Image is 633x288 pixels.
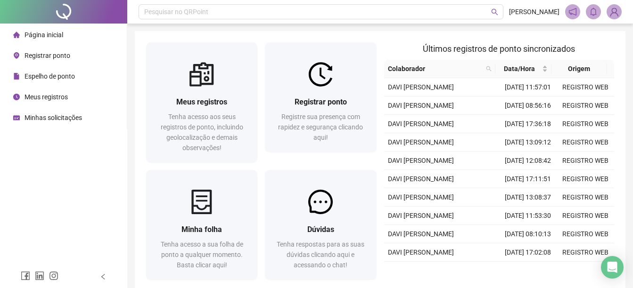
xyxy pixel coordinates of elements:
[499,207,557,225] td: [DATE] 11:53:30
[13,94,20,100] span: clock-circle
[13,32,20,38] span: home
[13,52,20,59] span: environment
[495,60,551,78] th: Data/Hora
[388,120,454,128] span: DAVI [PERSON_NAME]
[557,225,614,243] td: REGISTRO WEB
[568,8,577,16] span: notification
[499,96,557,115] td: [DATE] 08:56:16
[499,170,557,188] td: [DATE] 17:11:51
[21,271,30,280] span: facebook
[388,102,454,109] span: DAVI [PERSON_NAME]
[499,225,557,243] td: [DATE] 08:10:13
[277,240,364,269] span: Tenha respostas para as suas dúvidas clicando aqui e acessando o chat!
[589,8,598,16] span: bell
[388,83,454,91] span: DAVI [PERSON_NAME]
[557,207,614,225] td: REGISTRO WEB
[486,66,492,72] span: search
[557,96,614,115] td: REGISTRO WEB
[607,5,621,19] img: 91416
[181,225,222,234] span: Minha folha
[100,273,107,280] span: left
[499,115,557,133] td: [DATE] 17:36:18
[388,193,454,201] span: DAVI [PERSON_NAME]
[13,73,20,80] span: file
[423,44,575,54] span: Últimos registros de ponto sincronizados
[307,225,334,234] span: Dúvidas
[509,7,559,17] span: [PERSON_NAME]
[557,78,614,96] td: REGISTRO WEB
[278,113,363,141] span: Registre sua presença com rapidez e segurança clicando aqui!
[388,248,454,256] span: DAVI [PERSON_NAME]
[25,52,70,59] span: Registrar ponto
[35,271,44,280] span: linkedin
[499,262,557,280] td: [DATE] 13:08:55
[13,114,20,121] span: schedule
[388,230,454,238] span: DAVI [PERSON_NAME]
[176,97,227,106] span: Meus registros
[499,64,540,74] span: Data/Hora
[388,64,483,74] span: Colaborador
[388,157,454,164] span: DAVI [PERSON_NAME]
[557,262,614,280] td: REGISTRO WEB
[388,175,454,183] span: DAVI [PERSON_NAME]
[557,170,614,188] td: REGISTRO WEB
[557,115,614,133] td: REGISTRO WEB
[265,42,376,152] a: Registrar pontoRegistre sua presença com rapidez e segurança clicando aqui!
[499,188,557,207] td: [DATE] 13:08:37
[388,212,454,219] span: DAVI [PERSON_NAME]
[25,93,68,101] span: Meus registros
[25,114,82,121] span: Minhas solicitações
[557,188,614,207] td: REGISTRO WEB
[295,97,347,106] span: Registrar ponto
[484,62,493,76] span: search
[161,240,243,269] span: Tenha acesso a sua folha de ponto a qualquer momento. Basta clicar aqui!
[499,243,557,262] td: [DATE] 17:02:08
[25,72,75,80] span: Espelho de ponto
[557,152,614,170] td: REGISTRO WEB
[499,133,557,152] td: [DATE] 13:09:12
[388,138,454,146] span: DAVI [PERSON_NAME]
[146,170,257,280] a: Minha folhaTenha acesso a sua folha de ponto a qualquer momento. Basta clicar aqui!
[557,133,614,152] td: REGISTRO WEB
[146,42,257,162] a: Meus registrosTenha acesso aos seus registros de ponto, incluindo geolocalização e demais observa...
[557,243,614,262] td: REGISTRO WEB
[265,170,376,280] a: DúvidasTenha respostas para as suas dúvidas clicando aqui e acessando o chat!
[491,8,498,16] span: search
[161,113,243,152] span: Tenha acesso aos seus registros de ponto, incluindo geolocalização e demais observações!
[601,256,624,279] div: Open Intercom Messenger
[25,31,63,39] span: Página inicial
[499,152,557,170] td: [DATE] 12:08:42
[551,60,607,78] th: Origem
[499,78,557,96] td: [DATE] 11:57:01
[49,271,58,280] span: instagram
